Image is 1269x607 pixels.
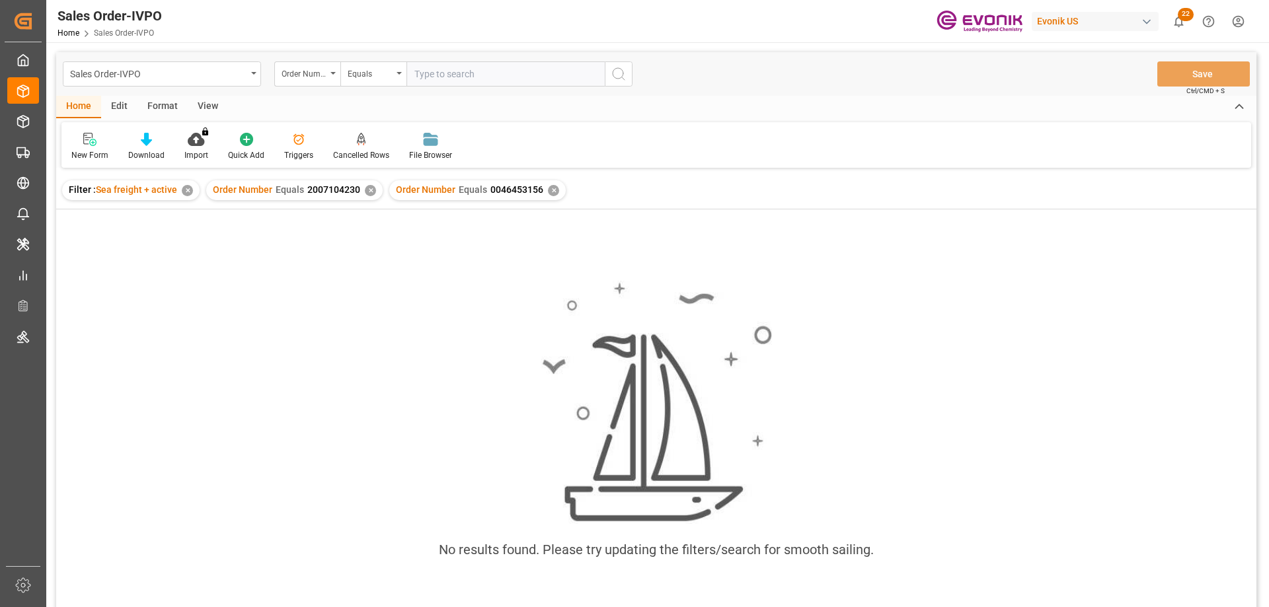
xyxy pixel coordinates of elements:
[71,149,108,161] div: New Form
[459,184,487,195] span: Equals
[58,28,79,38] a: Home
[541,281,772,524] img: smooth_sailing.jpeg
[396,184,455,195] span: Order Number
[1194,7,1223,36] button: Help Center
[284,149,313,161] div: Triggers
[276,184,304,195] span: Equals
[188,96,228,118] div: View
[307,184,360,195] span: 2007104230
[56,96,101,118] div: Home
[333,149,389,161] div: Cancelled Rows
[101,96,137,118] div: Edit
[137,96,188,118] div: Format
[63,61,261,87] button: open menu
[70,65,247,81] div: Sales Order-IVPO
[213,184,272,195] span: Order Number
[439,540,874,559] div: No results found. Please try updating the filters/search for smooth sailing.
[340,61,406,87] button: open menu
[1164,7,1194,36] button: show 22 new notifications
[365,185,376,196] div: ✕
[128,149,165,161] div: Download
[58,6,162,26] div: Sales Order-IVPO
[348,65,393,80] div: Equals
[274,61,340,87] button: open menu
[409,149,452,161] div: File Browser
[1157,61,1250,87] button: Save
[605,61,633,87] button: search button
[490,184,543,195] span: 0046453156
[228,149,264,161] div: Quick Add
[937,10,1022,33] img: Evonik-brand-mark-Deep-Purple-RGB.jpeg_1700498283.jpeg
[96,184,177,195] span: Sea freight + active
[1186,86,1225,96] span: Ctrl/CMD + S
[1178,8,1194,21] span: 22
[406,61,605,87] input: Type to search
[282,65,327,80] div: Order Number
[1032,12,1159,31] div: Evonik US
[69,184,96,195] span: Filter :
[548,185,559,196] div: ✕
[1032,9,1164,34] button: Evonik US
[182,185,193,196] div: ✕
